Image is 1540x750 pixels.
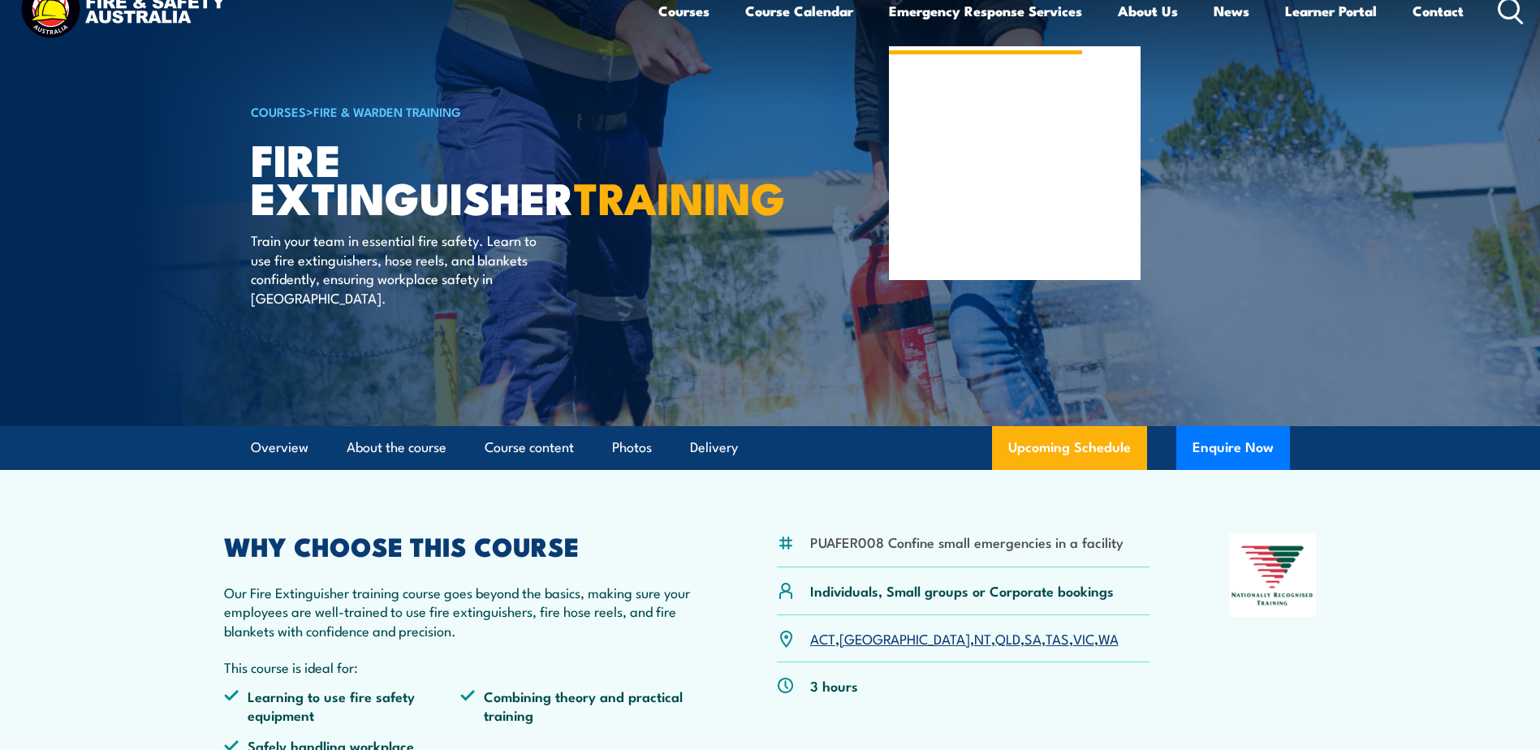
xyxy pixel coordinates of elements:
[1025,628,1042,648] a: SA
[251,426,308,469] a: Overview
[810,581,1114,600] p: Individuals, Small groups or Corporate bookings
[913,71,1116,85] a: Services Overview
[810,629,1119,648] p: , , , , , , ,
[224,534,698,557] h2: WHY CHOOSE THIS COURSE
[612,426,652,469] a: Photos
[224,687,461,725] li: Learning to use fire safety equipment
[839,628,970,648] a: [GEOGRAPHIC_DATA]
[485,426,574,469] a: Course content
[690,426,738,469] a: Delivery
[913,163,1116,178] a: Industrial Security Solutions
[1073,628,1094,648] a: VIC
[224,583,698,640] p: Our Fire Extinguisher training course goes beyond the basics, making sure your employees are well...
[460,687,697,725] li: Combining theory and practical training
[992,426,1147,470] a: Upcoming Schedule
[251,101,652,121] h6: >
[1098,628,1119,648] a: WA
[313,102,461,120] a: Fire & Warden Training
[913,194,1116,209] a: Emergency Response Vehicles
[251,102,306,120] a: COURSES
[913,132,1116,147] a: Paramedic & Medical Solutions
[1176,426,1290,470] button: Enquire Now
[810,628,835,648] a: ACT
[810,532,1124,551] li: PUAFER008 Confine small emergencies in a facility
[251,231,547,307] p: Train your team in essential fire safety. Learn to use fire extinguishers, hose reels, and blanke...
[1046,628,1069,648] a: TAS
[913,101,1116,116] a: Emergency Response Solutions
[995,628,1020,648] a: QLD
[913,225,1116,239] a: Safety Advisers
[574,162,785,230] strong: TRAINING
[1229,534,1317,617] img: Nationally Recognised Training logo.
[347,426,446,469] a: About the course
[810,676,858,695] p: 3 hours
[974,628,991,648] a: NT
[224,657,698,676] p: This course is ideal for:
[251,140,652,215] h1: Fire Extinguisher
